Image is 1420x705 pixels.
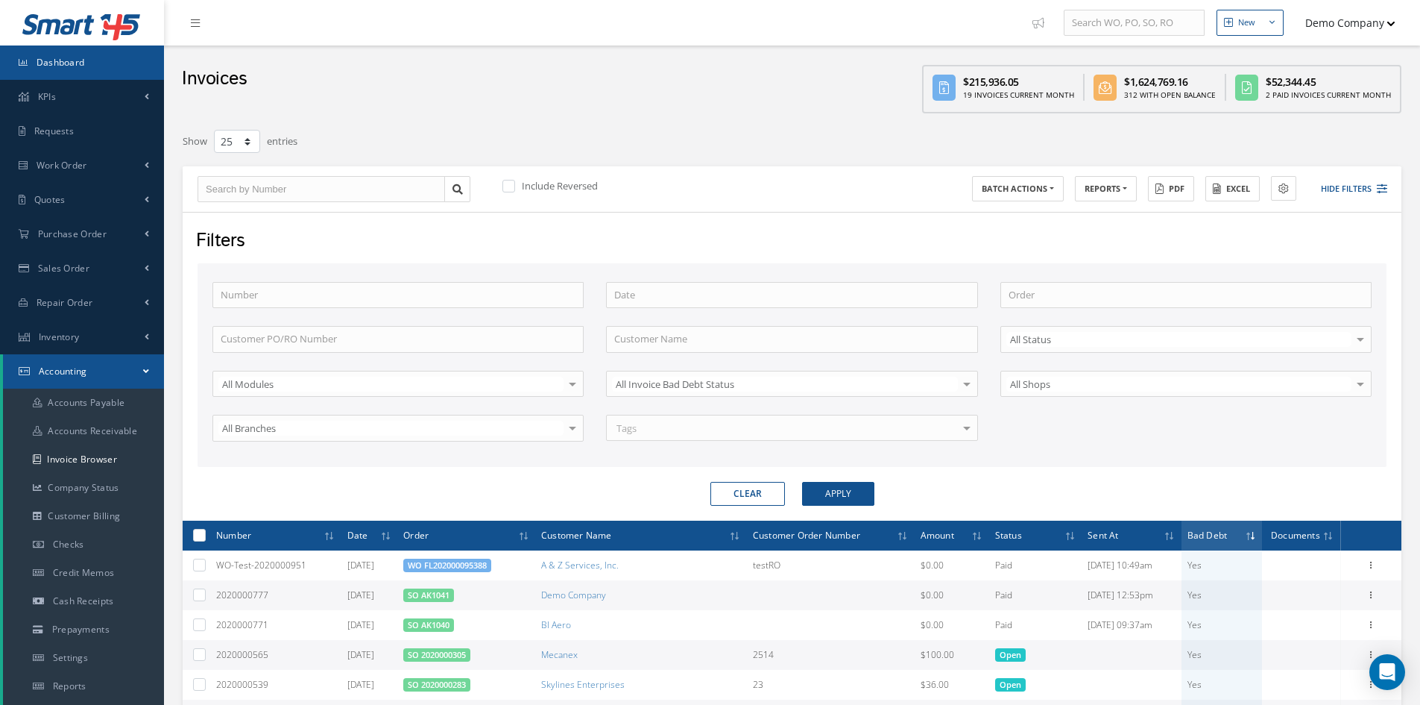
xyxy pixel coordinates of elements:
span: Sales Order [38,262,89,275]
span: Open [995,648,1026,662]
a: Cash Receipts [3,587,164,615]
span: All Invoice Bad Debt Status [612,377,957,392]
span: Customer Order Number [753,527,860,542]
a: Accounts Payable [3,389,164,417]
div: $215,936.05 [963,74,1074,90]
span: Bad Debt [1187,527,1228,542]
input: Date [606,282,977,309]
div: $1,624,769.16 [1124,74,1216,90]
span: Status [995,527,1022,542]
label: entries [267,128,297,149]
div: Include Reversed [499,179,792,196]
button: Demo Company [1291,8,1395,37]
input: Order [1000,282,1372,309]
a: BI Aero [541,618,571,631]
td: Yes [1181,670,1263,700]
a: Demo Company [541,589,606,601]
span: Credit Memos [53,566,115,579]
button: Clear [710,482,785,506]
div: 2 Paid Invoices Current Month [1266,90,1391,101]
span: All Branches [218,421,564,436]
a: Invoice Browser [3,445,164,474]
span: Number [216,527,251,542]
td: Yes [1181,610,1263,640]
button: Apply [802,482,874,506]
button: Excel [1205,176,1260,202]
span: KPIs [38,90,56,103]
a: Credit Memos [3,559,164,587]
td: $0.00 [915,580,989,610]
span: All Status [1006,332,1351,347]
div: $52,344.45 [1266,74,1391,90]
span: Paid [995,618,1012,631]
span: Open [995,678,1026,692]
button: PDF [1148,176,1194,202]
a: SO 2020000283 [408,679,466,690]
a: Reports [3,672,164,701]
input: Number [212,282,584,309]
span: Paid [995,589,1012,601]
a: Accounting [3,354,164,389]
td: $36.00 [915,670,989,700]
td: $0.00 [915,610,989,640]
span: 2020000565 [216,648,268,661]
span: Prepayments [52,623,110,636]
td: Yes [1181,640,1263,670]
span: Repair Order [37,296,93,309]
a: Accounts Receivable [3,417,164,445]
a: Prepayments [3,615,164,644]
td: 23 [747,670,915,700]
div: 19 Invoices Current Month [963,90,1074,101]
td: [DATE] 09:37am [1082,610,1181,640]
span: Quotes [34,193,66,206]
a: SO 2020000305 [408,649,466,660]
span: Requests [34,125,74,137]
td: [DATE] [341,640,397,670]
button: REPORTS [1075,176,1137,202]
div: Open Intercom Messenger [1369,654,1405,690]
span: Date [347,527,368,542]
button: New [1217,10,1284,36]
span: Dashboard [37,56,85,69]
div: New [1238,16,1255,29]
td: [DATE] [341,610,397,640]
span: Order [403,527,429,542]
span: Work Order [37,159,87,172]
a: Checks [3,530,164,559]
span: Sent At [1088,527,1118,542]
button: BATCH ACTIONS [972,176,1064,202]
a: Customer Billing [3,502,164,530]
span: Inventory [39,330,80,343]
a: SO AK1040 [408,619,449,630]
input: Customer Name [606,326,977,353]
a: Skylines Enterprises [541,678,625,691]
span: WO-Test-2020000951 [216,559,306,571]
a: Company Status [3,474,164,502]
a: WO FL202000095388 [408,560,487,571]
td: Yes [1181,551,1263,580]
span: All Shops [1006,377,1351,392]
span: Purchase Order [38,228,107,240]
span: Customer Name [541,527,612,542]
button: Hide Filters [1307,177,1387,201]
span: Documents [1271,527,1320,542]
span: Reports [53,680,86,692]
label: Show [183,128,207,149]
td: $100.00 [915,640,989,670]
input: Search WO, PO, SO, RO [1064,10,1205,37]
a: Mecanex [541,648,578,661]
td: testRO [747,551,915,580]
input: Customer PO/RO Number [212,326,584,353]
span: Tags [613,422,637,436]
div: Filters [185,228,1396,256]
span: Cash Receipts [53,595,114,607]
span: Settings [53,651,88,664]
span: Accounting [39,365,87,377]
td: 2514 [747,640,915,670]
td: [DATE] [341,670,397,700]
td: [DATE] [341,580,397,610]
label: Include Reversed [518,179,598,192]
td: [DATE] 10:49am [1082,551,1181,580]
td: [DATE] 12:53pm [1082,580,1181,610]
span: 2020000777 [216,589,268,601]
